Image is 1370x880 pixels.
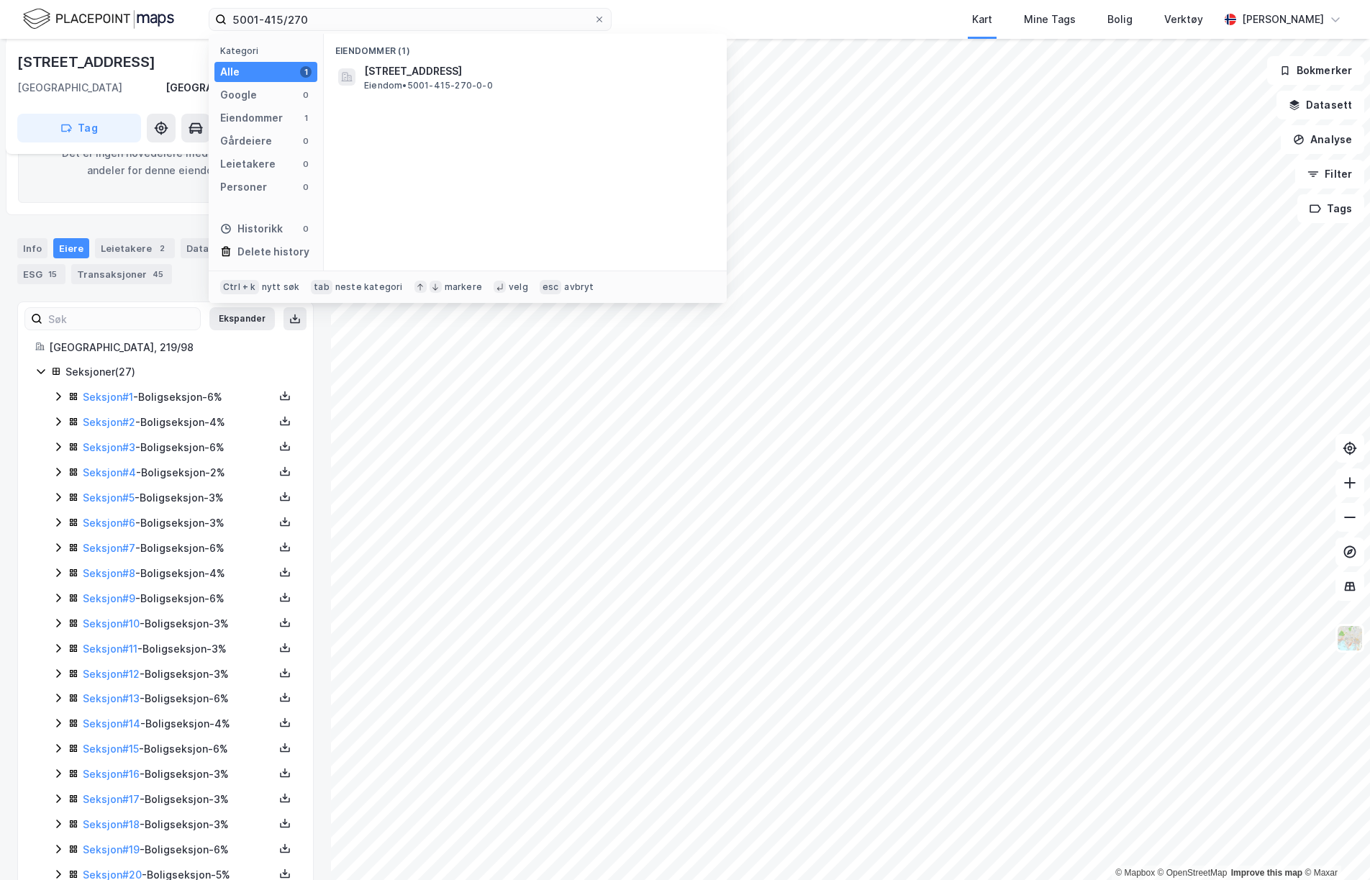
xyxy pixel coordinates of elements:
button: Ekspander [209,307,275,330]
div: - Boligseksjon - 3% [83,816,274,833]
div: - Boligseksjon - 4% [83,414,274,431]
div: tab [311,280,332,294]
div: Info [17,238,47,258]
div: Eiere [53,238,89,258]
div: - Boligseksjon - 6% [83,841,274,858]
div: [GEOGRAPHIC_DATA] [17,79,122,96]
div: 15 [45,267,60,281]
div: markere [445,281,482,293]
input: Søk på adresse, matrikkel, gårdeiere, leietakere eller personer [227,9,594,30]
button: Bokmerker [1267,56,1364,85]
a: Seksjon#10 [83,617,140,630]
div: - Boligseksjon - 3% [83,514,274,532]
div: 0 [300,89,312,101]
button: Datasett [1276,91,1364,119]
div: [STREET_ADDRESS] [17,50,158,73]
div: Det er ingen hovedeiere med signifikante andeler for denne eiendommen [18,121,313,203]
div: Seksjoner ( 27 ) [65,363,296,381]
div: 0 [300,223,312,235]
div: - Boligseksjon - 6% [83,439,274,456]
div: - Boligseksjon - 6% [83,389,274,406]
div: Eiendommer (1) [324,34,727,60]
a: Seksjon#2 [83,416,135,428]
div: - Boligseksjon - 3% [83,615,274,632]
a: Seksjon#14 [83,717,140,730]
input: Søk [42,308,200,330]
div: Kategori [220,45,317,56]
button: Filter [1295,160,1364,189]
a: Seksjon#15 [83,743,139,755]
div: Historikk [220,220,283,237]
div: neste kategori [335,281,403,293]
div: Ctrl + k [220,280,259,294]
div: - Boligseksjon - 3% [83,666,274,683]
div: Eiendommer [220,109,283,127]
a: Seksjon#17 [83,793,140,805]
a: Seksjon#5 [83,491,135,504]
button: Analyse [1281,125,1364,154]
div: velg [509,281,528,293]
div: Datasett [181,238,235,258]
a: Seksjon#8 [83,567,135,579]
div: - Boligseksjon - 3% [83,640,274,658]
div: Transaksjoner [71,264,172,284]
a: Seksjon#13 [83,692,140,704]
div: Personer [220,178,267,196]
div: Google [220,86,257,104]
div: Bolig [1107,11,1133,28]
span: [STREET_ADDRESS] [364,63,709,80]
div: 0 [300,135,312,147]
button: Tag [17,114,141,142]
div: 1 [300,66,312,78]
div: Delete history [237,243,309,260]
a: Seksjon#4 [83,466,136,478]
a: Improve this map [1231,868,1302,878]
div: - Boligseksjon - 6% [83,590,274,607]
div: Alle [220,63,240,81]
div: 1 [300,112,312,124]
a: Seksjon#12 [83,668,140,680]
div: avbryt [564,281,594,293]
iframe: Chat Widget [1298,811,1370,880]
div: Leietakere [220,155,276,173]
a: Seksjon#16 [83,768,140,780]
a: Seksjon#11 [83,643,137,655]
div: - Boligseksjon - 6% [83,690,274,707]
div: Leietakere [95,238,175,258]
div: - Boligseksjon - 4% [83,715,274,732]
a: Seksjon#19 [83,843,140,856]
div: 0 [300,158,312,170]
div: [PERSON_NAME] [1242,11,1324,28]
div: - Boligseksjon - 2% [83,464,274,481]
img: logo.f888ab2527a4732fd821a326f86c7f29.svg [23,6,174,32]
div: - Boligseksjon - 3% [83,766,274,783]
a: Seksjon#3 [83,441,135,453]
a: Seksjon#9 [83,592,135,604]
div: 45 [150,267,166,281]
a: Seksjon#6 [83,517,135,529]
div: 0 [300,181,312,193]
div: - Boligseksjon - 6% [83,540,274,557]
img: Z [1336,625,1364,652]
div: Kart [972,11,992,28]
a: Seksjon#18 [83,818,140,830]
div: esc [540,280,562,294]
div: [GEOGRAPHIC_DATA], 219/98 [49,339,296,356]
div: Verktøy [1164,11,1203,28]
div: Gårdeiere [220,132,272,150]
div: Mine Tags [1024,11,1076,28]
a: OpenStreetMap [1158,868,1228,878]
div: nytt søk [262,281,300,293]
div: - Boligseksjon - 4% [83,565,274,582]
a: Seksjon#1 [83,391,133,403]
a: Seksjon#7 [83,542,135,554]
div: - Boligseksjon - 3% [83,489,274,507]
div: [GEOGRAPHIC_DATA], 219/98 [165,79,314,96]
span: Eiendom • 5001-415-270-0-0 [364,80,493,91]
div: 2 [155,241,169,255]
div: - Boligseksjon - 3% [83,791,274,808]
div: - Boligseksjon - 6% [83,740,274,758]
button: Tags [1297,194,1364,223]
a: Mapbox [1115,868,1155,878]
